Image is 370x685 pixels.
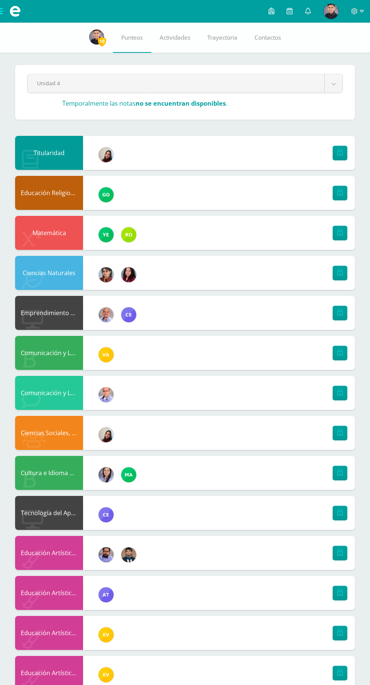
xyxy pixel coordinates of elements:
[99,187,114,202] img: a71da0dd88d8707d8cad730c28d3cf18.png
[15,496,83,530] div: Tecnología del Aprendizaje y la Comunicación
[15,296,83,330] div: Emprendimiento para la Productividad y Robótica
[99,507,114,522] img: 7a51f661b91fc24d84d05607a94bba63.png
[99,307,114,322] img: f4ddca51a09d81af1cee46ad6847c426.png
[99,627,114,642] img: 383db5ddd486cfc25017fad405f5d727.png
[37,74,315,92] span: Unidad 4
[207,34,237,42] span: Trayectoria
[15,456,83,490] div: Cultura e Idioma Maya, Garífuna o Xinca
[99,427,114,442] img: 82fee4d3dc6a1592674ec48585172ce7.png
[113,23,151,53] a: Punteos
[160,34,190,42] span: Actividades
[121,34,143,42] span: Punteos
[15,616,83,650] div: Educación Artística (Teatro)
[121,467,136,482] img: 8866475198638e21c75a704fcd13ce2b.png
[99,147,114,162] img: 82fee4d3dc6a1592674ec48585172ce7.png
[15,576,83,610] div: Educación Artística (Artes Visuales)
[121,227,136,242] img: 53ebae3843709d0b88523289b497d643.png
[99,347,114,362] img: 78707b32dfccdab037c91653f10936d8.png
[246,23,290,53] a: Contactos
[15,216,83,250] div: Matemática
[99,587,114,602] img: e0d417c472ee790ef5578283e3430836.png
[99,467,114,482] img: cd351d3d8a4001e278b4be47b7b4112c.png
[121,307,136,322] img: 7a51f661b91fc24d84d05607a94bba63.png
[324,4,339,19] img: 63a5c5976b1b99e1ca55e2c308e91110.png
[89,29,104,45] img: 63a5c5976b1b99e1ca55e2c308e91110.png
[62,99,227,108] h3: Temporalmente las notas .
[15,176,83,210] div: Educación Religiosa Escolar
[15,376,83,410] div: Comunicación y Lenguaje, Idioma Extranjero Inglés
[15,336,83,370] div: Comunicación y Lenguaje, Idioma Español
[254,34,281,42] span: Contactos
[15,256,83,290] div: Ciencias Naturales
[15,416,83,450] div: Ciencias Sociales, Formación Ciudadana e Interculturalidad
[99,267,114,282] img: 62738a800ecd8b6fa95d10d0b85c3dbc.png
[199,23,246,53] a: Trayectoria
[136,99,226,108] strong: no se encuentran disponibles
[15,536,83,570] div: Educación Artística (Educación Musical)
[99,387,114,402] img: 636fc591f85668e7520e122fec75fd4f.png
[99,547,114,562] img: fe2f5d220dae08f5bb59c8e1ae6aeac3.png
[98,37,106,46] span: 10
[99,667,114,682] img: 383db5ddd486cfc25017fad405f5d727.png
[28,74,342,93] a: Unidad 4
[151,23,199,53] a: Actividades
[121,547,136,562] img: 1395cc2228810b8e70f48ddc66b3ae79.png
[15,136,83,170] div: Titularidad
[121,267,136,282] img: 7420dd8cffec07cce464df0021f01d4a.png
[99,227,114,242] img: fd93c6619258ae32e8e829e8701697bb.png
